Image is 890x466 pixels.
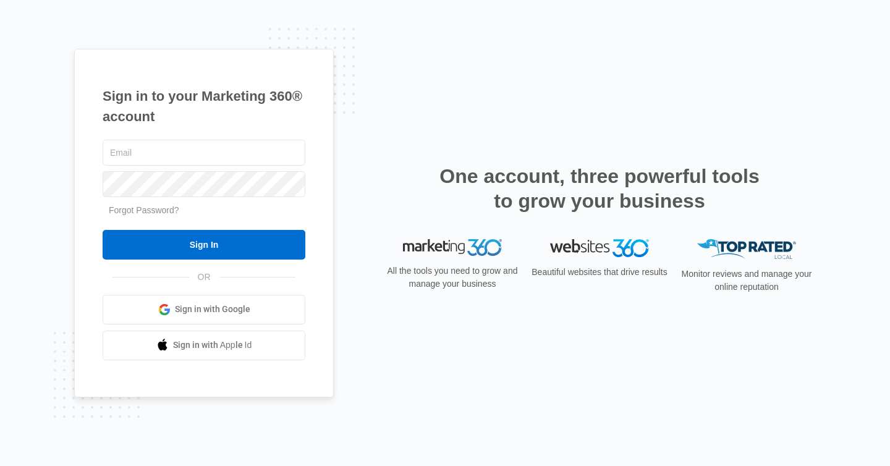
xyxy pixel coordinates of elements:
[530,266,669,279] p: Beautiful websites that drive results
[175,303,250,316] span: Sign in with Google
[103,86,305,127] h1: Sign in to your Marketing 360® account
[103,230,305,260] input: Sign In
[403,239,502,256] img: Marketing 360
[383,265,522,290] p: All the tools you need to grow and manage your business
[550,239,649,257] img: Websites 360
[173,339,252,352] span: Sign in with Apple Id
[436,164,763,213] h2: One account, three powerful tools to grow your business
[677,268,816,294] p: Monitor reviews and manage your online reputation
[109,205,179,215] a: Forgot Password?
[189,271,219,284] span: OR
[103,295,305,324] a: Sign in with Google
[697,239,796,260] img: Top Rated Local
[103,331,305,360] a: Sign in with Apple Id
[103,140,305,166] input: Email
